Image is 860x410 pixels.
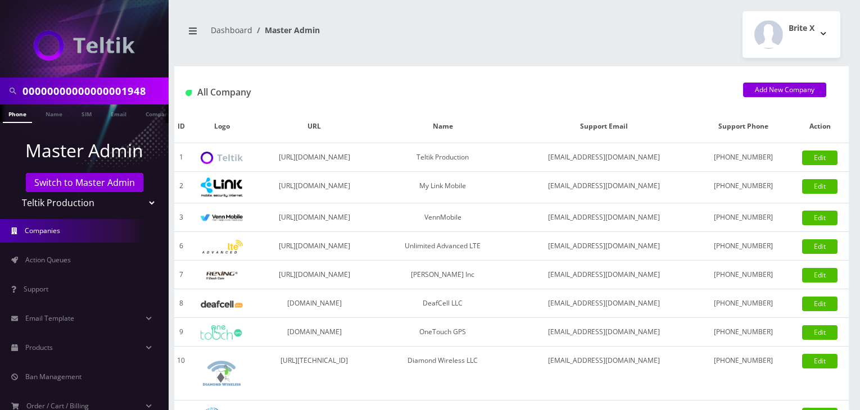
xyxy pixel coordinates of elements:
a: Dashboard [211,25,252,35]
img: Rexing Inc [201,270,243,281]
a: Name [40,104,68,122]
a: Email [105,104,132,122]
td: [PERSON_NAME] Inc [373,261,513,289]
td: [EMAIL_ADDRESS][DOMAIN_NAME] [513,143,695,172]
td: 10 [174,347,188,400]
td: 2 [174,172,188,203]
td: VennMobile [373,203,513,232]
img: My Link Mobile [201,177,243,197]
td: [EMAIL_ADDRESS][DOMAIN_NAME] [513,261,695,289]
img: All Company [185,90,192,96]
td: 9 [174,318,188,347]
td: [PHONE_NUMBER] [695,232,791,261]
img: OneTouch GPS [201,325,243,340]
a: Edit [802,179,838,194]
td: OneTouch GPS [373,318,513,347]
td: 3 [174,203,188,232]
td: [URL][DOMAIN_NAME] [256,143,373,172]
td: Diamond Wireless LLC [373,347,513,400]
td: [EMAIL_ADDRESS][DOMAIN_NAME] [513,203,695,232]
h1: All Company [185,87,726,98]
td: [PHONE_NUMBER] [695,172,791,203]
a: Company [140,104,178,122]
td: 8 [174,289,188,318]
td: [URL][DOMAIN_NAME] [256,203,373,232]
a: Edit [802,297,838,311]
td: [PHONE_NUMBER] [695,261,791,289]
td: [PHONE_NUMBER] [695,318,791,347]
td: [PHONE_NUMBER] [695,347,791,400]
td: [PHONE_NUMBER] [695,289,791,318]
th: Logo [188,110,256,143]
th: URL [256,110,373,143]
nav: breadcrumb [183,19,503,51]
td: 6 [174,232,188,261]
a: Phone [3,104,32,123]
span: Email Template [25,313,74,323]
td: 1 [174,143,188,172]
span: Ban Management [25,372,82,381]
li: Master Admin [252,24,320,36]
td: DeafCell LLC [373,289,513,318]
td: [DOMAIN_NAME] [256,318,373,347]
img: DeafCell LLC [201,300,243,308]
button: Brite X [743,11,840,58]
th: Support Phone [695,110,791,143]
td: [DOMAIN_NAME] [256,289,373,318]
a: Edit [802,325,838,340]
h2: Brite X [789,24,814,33]
input: Search in Company [22,80,166,102]
td: [URL][DOMAIN_NAME] [256,172,373,203]
th: Name [373,110,513,143]
td: Teltik Production [373,143,513,172]
th: Action [791,110,849,143]
td: [URL][TECHNICAL_ID] [256,347,373,400]
td: [EMAIL_ADDRESS][DOMAIN_NAME] [513,318,695,347]
th: Support Email [513,110,695,143]
img: Teltik Production [201,152,243,165]
td: 7 [174,261,188,289]
a: Switch to Master Admin [26,173,143,192]
td: [EMAIL_ADDRESS][DOMAIN_NAME] [513,232,695,261]
span: Products [25,343,53,352]
td: [EMAIL_ADDRESS][DOMAIN_NAME] [513,289,695,318]
a: Edit [802,354,838,368]
td: [EMAIL_ADDRESS][DOMAIN_NAME] [513,347,695,400]
a: Edit [802,151,838,165]
td: [URL][DOMAIN_NAME] [256,232,373,261]
th: ID [174,110,188,143]
td: [PHONE_NUMBER] [695,203,791,232]
a: SIM [76,104,97,122]
img: Teltik Production [34,30,135,61]
a: Add New Company [743,83,826,97]
img: VennMobile [201,214,243,222]
a: Edit [802,211,838,225]
td: [EMAIL_ADDRESS][DOMAIN_NAME] [513,172,695,203]
a: Edit [802,239,838,254]
span: Support [24,284,48,294]
span: Companies [25,226,60,235]
td: [PHONE_NUMBER] [695,143,791,172]
img: Diamond Wireless LLC [201,352,243,394]
td: My Link Mobile [373,172,513,203]
img: Unlimited Advanced LTE [201,240,243,254]
td: Unlimited Advanced LTE [373,232,513,261]
a: Edit [802,268,838,283]
span: Action Queues [25,255,71,265]
td: [URL][DOMAIN_NAME] [256,261,373,289]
